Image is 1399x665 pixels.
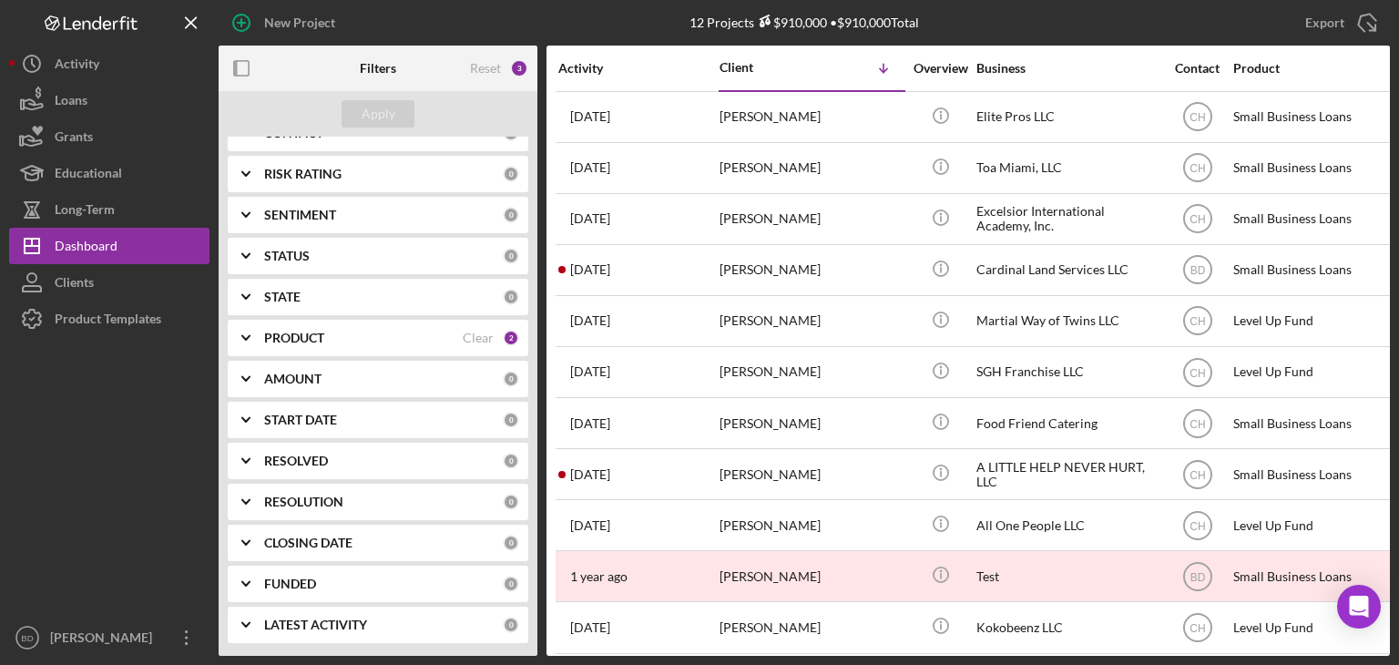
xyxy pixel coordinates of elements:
div: All One People LLC [976,501,1159,549]
div: 0 [503,535,519,551]
button: New Project [219,5,353,41]
div: 0 [503,207,519,223]
b: FUNDED [264,577,316,591]
div: 0 [503,248,519,264]
button: Export [1287,5,1390,41]
div: Excelsior International Academy, Inc. [976,195,1159,243]
text: CH [1190,366,1205,379]
div: Kokobeenz LLC [976,603,1159,651]
text: BD [21,633,33,643]
time: 2024-04-05 17:32 [570,569,628,584]
b: LATEST ACTIVITY [264,618,367,632]
div: 0 [503,453,519,469]
div: Test [976,552,1159,600]
div: 0 [503,371,519,387]
div: $910,000 [754,15,827,30]
text: CH [1190,315,1205,328]
div: Cardinal Land Services LLC [976,246,1159,294]
div: Loans [55,82,87,123]
div: Apply [362,100,395,128]
div: New Project [264,5,335,41]
div: Elite Pros LLC [976,93,1159,141]
div: Clear [463,331,494,345]
div: [PERSON_NAME] [720,93,902,141]
b: SENTIMENT [264,208,336,222]
text: CH [1190,622,1205,635]
div: Product Templates [55,301,161,342]
button: Product Templates [9,301,209,337]
text: BD [1190,570,1205,583]
div: [PERSON_NAME] [720,603,902,651]
button: Activity [9,46,209,82]
div: [PERSON_NAME] [720,501,902,549]
div: Martial Way of Twins LLC [976,297,1159,345]
div: Overview [906,61,975,76]
div: Activity [55,46,99,87]
div: A LITTLE HELP NEVER HURT, LLC [976,450,1159,498]
div: Food Friend Catering [976,399,1159,447]
div: Grants [55,118,93,159]
div: [PERSON_NAME] [720,450,902,498]
div: 3 [510,59,528,77]
button: Clients [9,264,209,301]
div: Dashboard [55,228,117,269]
button: Educational [9,155,209,191]
div: Educational [55,155,122,196]
div: Contact [1163,61,1231,76]
time: 2025-08-29 18:00 [570,416,610,431]
time: 2025-08-27 15:15 [570,364,610,379]
div: Business [976,61,1159,76]
time: 2025-07-23 21:22 [570,518,610,533]
div: Toa Miami, LLC [976,144,1159,192]
div: Clients [55,264,94,305]
div: 0 [503,576,519,592]
div: [PERSON_NAME] [720,144,902,192]
div: SGH Franchise LLC [976,348,1159,396]
b: RESOLVED [264,454,328,468]
time: 2025-08-06 20:25 [570,467,610,482]
div: Reset [470,61,501,76]
div: [PERSON_NAME] [720,348,902,396]
time: 2025-08-20 16:45 [570,109,610,124]
button: Long-Term [9,191,209,228]
div: 2 [503,330,519,346]
div: 0 [503,289,519,305]
div: 0 [503,412,519,428]
text: CH [1190,213,1205,226]
time: 2025-09-10 15:09 [570,262,610,277]
b: PRODUCT [264,331,324,345]
div: Activity [558,61,718,76]
div: [PERSON_NAME] [720,297,902,345]
b: STATUS [264,249,310,263]
div: [PERSON_NAME] [46,619,164,660]
b: STATE [264,290,301,304]
div: Open Intercom Messenger [1337,585,1381,629]
div: 0 [503,617,519,633]
button: Loans [9,82,209,118]
button: Dashboard [9,228,209,264]
div: 12 Projects • $910,000 Total [689,15,919,30]
button: BD[PERSON_NAME] [9,619,209,656]
b: CLOSING DATE [264,536,352,550]
div: 0 [503,166,519,182]
time: 2025-08-17 04:46 [570,160,610,175]
button: Grants [9,118,209,155]
div: 0 [503,494,519,510]
div: Long-Term [55,191,115,232]
time: 2025-08-17 19:50 [570,211,610,226]
div: [PERSON_NAME] [720,246,902,294]
div: [PERSON_NAME] [720,195,902,243]
div: [PERSON_NAME] [720,552,902,600]
b: START DATE [264,413,337,427]
div: Export [1305,5,1344,41]
b: RISK RATING [264,167,342,181]
b: AMOUNT [264,372,322,386]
